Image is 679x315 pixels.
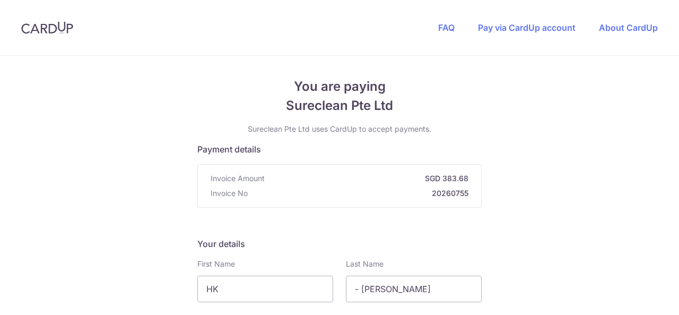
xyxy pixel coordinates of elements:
span: Sureclean Pte Ltd [197,96,482,115]
span: You are paying [197,77,482,96]
h5: Your details [197,237,482,250]
label: First Name [197,259,235,269]
input: Last name [346,276,482,302]
label: Last Name [346,259,384,269]
a: FAQ [438,22,455,33]
span: Invoice No [211,188,248,199]
a: Pay via CardUp account [478,22,576,33]
p: Sureclean Pte Ltd uses CardUp to accept payments. [197,124,482,134]
a: About CardUp [599,22,658,33]
h5: Payment details [197,143,482,156]
input: First name [197,276,333,302]
span: Invoice Amount [211,173,265,184]
img: CardUp [21,21,73,34]
strong: 20260755 [252,188,468,199]
strong: SGD 383.68 [269,173,468,184]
